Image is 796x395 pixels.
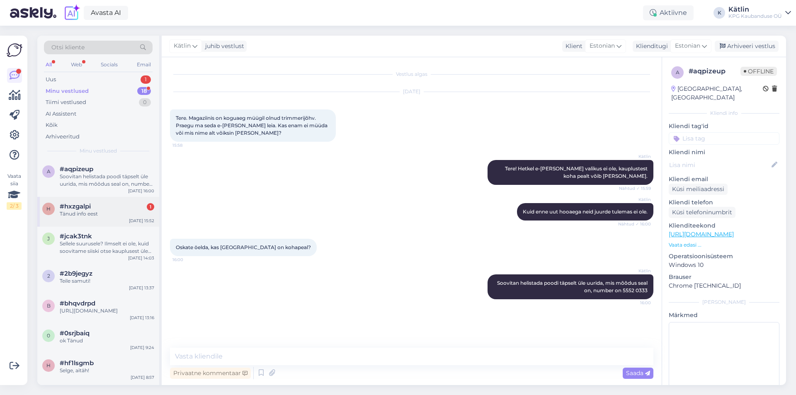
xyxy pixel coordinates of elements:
[669,230,734,238] a: [URL][DOMAIN_NAME]
[60,240,154,255] div: Sellele suurusele? Ilmselt ei ole, kuid soovitame siiski otse kauplusest üle uurida/vaadata.
[60,165,93,173] span: #aqpizeup
[130,344,154,351] div: [DATE] 9:24
[84,6,128,20] a: Avasta AI
[46,362,51,368] span: h
[669,184,728,195] div: Küsi meiliaadressi
[176,244,311,250] span: Oskate öelda, kas [GEOGRAPHIC_DATA] on kohapeal?
[669,261,779,269] p: Windows 10
[728,13,782,19] div: KPG Kaubanduse OÜ
[176,115,329,136] span: Tere. Magaziinis on koguaeg müügil olnud trimmerijõhv. Praegu ma seda e-[PERSON_NAME] leia. Kas e...
[47,332,50,339] span: 0
[47,273,50,279] span: 2
[669,221,779,230] p: Klienditeekond
[47,235,50,242] span: j
[147,203,154,211] div: 1
[46,133,80,141] div: Arhiveeritud
[130,315,154,321] div: [DATE] 13:16
[60,277,154,285] div: Teile samuti!
[60,203,91,210] span: #hxzgalpi
[618,221,651,227] span: Nähtud ✓ 16:00
[60,210,154,218] div: Tänud info eest
[141,75,151,84] div: 1
[669,252,779,261] p: Operatsioonisüsteem
[497,280,649,293] span: Soovitan helistada poodi täpselt üle uurida, mis mõõdus seal on, number on 5552 0333
[60,270,92,277] span: #2b9jegyz
[669,122,779,131] p: Kliendi tag'id
[669,175,779,184] p: Kliendi email
[172,257,204,263] span: 16:00
[669,132,779,145] input: Lisa tag
[137,87,151,95] div: 18
[46,121,58,129] div: Kõik
[669,241,779,249] p: Vaata edasi ...
[669,198,779,207] p: Kliendi telefon
[80,147,117,155] span: Minu vestlused
[669,207,735,218] div: Küsi telefoninumbrit
[128,188,154,194] div: [DATE] 16:00
[172,142,204,148] span: 15:58
[46,206,51,212] span: h
[669,281,779,290] p: Chrome [TECHNICAL_ID]
[129,218,154,224] div: [DATE] 15:52
[669,311,779,320] p: Märkmed
[740,67,777,76] span: Offline
[620,153,651,160] span: Kätlin
[620,300,651,306] span: 16:00
[131,374,154,380] div: [DATE] 8:57
[620,196,651,203] span: Kätlin
[63,4,80,22] img: explore-ai
[689,66,740,76] div: # aqpizeup
[44,59,53,70] div: All
[675,41,700,51] span: Estonian
[633,42,668,51] div: Klienditugi
[46,98,86,107] div: Tiimi vestlused
[590,41,615,51] span: Estonian
[523,208,648,215] span: Kuid enne uut hooaega neid juurde tulemas ei ole.
[713,7,725,19] div: K
[129,285,154,291] div: [DATE] 13:37
[619,185,651,191] span: Nähtud ✓ 15:59
[60,367,154,374] div: Selge, aitäh!
[69,59,84,70] div: Web
[620,268,651,274] span: Kätlin
[728,6,791,19] a: KätlinKPG Kaubanduse OÜ
[671,85,763,102] div: [GEOGRAPHIC_DATA], [GEOGRAPHIC_DATA]
[47,168,51,174] span: a
[676,69,680,75] span: a
[562,42,582,51] div: Klient
[669,148,779,157] p: Kliendi nimi
[60,300,95,307] span: #bhqvdrpd
[139,98,151,107] div: 0
[174,41,191,51] span: Kätlin
[669,160,770,170] input: Lisa nimi
[60,233,92,240] span: #jcak3tnk
[46,87,89,95] div: Minu vestlused
[99,59,119,70] div: Socials
[669,109,779,117] div: Kliendi info
[60,337,154,344] div: ok Tänud
[51,43,85,52] span: Otsi kliente
[7,202,22,210] div: 2 / 3
[46,110,76,118] div: AI Assistent
[60,359,94,367] span: #hf1lsgmb
[47,303,51,309] span: b
[202,42,244,51] div: juhib vestlust
[7,42,22,58] img: Askly Logo
[643,5,694,20] div: Aktiivne
[128,255,154,261] div: [DATE] 14:03
[715,41,779,52] div: Arhiveeri vestlus
[728,6,782,13] div: Kätlin
[170,368,251,379] div: Privaatne kommentaar
[505,165,649,179] span: Tere! Hetkel e-[PERSON_NAME] valikus ei ole, kauplustest koha pealt võib [PERSON_NAME].
[626,369,650,377] span: Saada
[170,70,653,78] div: Vestlus algas
[60,173,154,188] div: Soovitan helistada poodi täpselt üle uurida, mis mõõdus seal on, number on 5552 0333
[7,172,22,210] div: Vaata siia
[170,88,653,95] div: [DATE]
[669,298,779,306] div: [PERSON_NAME]
[60,330,90,337] span: #0srjbaiq
[135,59,153,70] div: Email
[46,75,56,84] div: Uus
[669,273,779,281] p: Brauser
[60,307,154,315] div: [URL][DOMAIN_NAME]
